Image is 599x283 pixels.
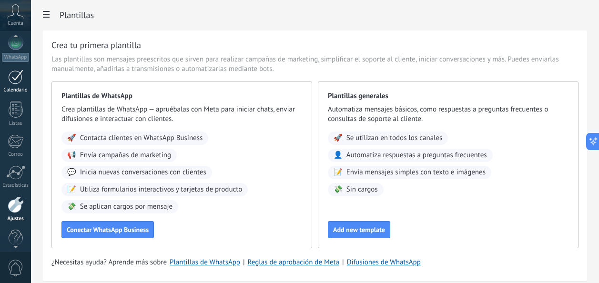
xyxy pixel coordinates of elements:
span: 👤 [334,151,343,160]
span: 📝 [334,168,343,177]
span: Plantillas de WhatsApp [61,91,302,101]
span: Automatiza respuestas a preguntas frecuentes [346,151,487,160]
div: Calendario [2,87,30,93]
h3: Crea tu primera plantilla [51,39,141,51]
span: Crea plantillas de WhatsApp — apruébalas con Meta para iniciar chats, enviar difusiones e interac... [61,105,302,124]
span: 📝 [67,185,76,194]
span: 💸 [334,185,343,194]
span: Cuenta [8,20,23,27]
span: Se utilizan en todos los canales [346,133,443,143]
a: Plantillas de WhatsApp [170,258,240,267]
span: Automatiza mensajes básicos, como respuestas a preguntas frecuentes o consultas de soporte al cli... [328,105,569,124]
button: Add new template [328,221,390,238]
span: 🚀 [67,133,76,143]
span: 💸 [67,202,76,212]
h2: Plantillas [60,6,587,25]
div: Listas [2,121,30,127]
span: Las plantillas son mensajes preescritos que sirven para realizar campañas de marketing, simplific... [51,55,579,74]
div: Estadísticas [2,182,30,189]
span: Sin cargos [346,185,378,194]
button: Conectar WhatsApp Business [61,221,154,238]
span: 📢 [67,151,76,160]
span: 💬 [67,168,76,177]
span: Conectar WhatsApp Business [67,226,149,233]
div: WhatsApp [2,53,29,62]
span: Envía mensajes simples con texto e imágenes [346,168,486,177]
span: Add new template [333,226,385,233]
span: Se aplican cargos por mensaje [80,202,173,212]
span: Utiliza formularios interactivos y tarjetas de producto [80,185,243,194]
div: Ajustes [2,216,30,222]
span: Inicia nuevas conversaciones con clientes [80,168,206,177]
div: | | [51,258,579,267]
a: Difusiones de WhatsApp [347,258,421,267]
span: 🚀 [334,133,343,143]
div: Correo [2,152,30,158]
span: Contacta clientes en WhatsApp Business [80,133,203,143]
span: ¿Necesitas ayuda? Aprende más sobre [51,258,167,267]
span: Plantillas generales [328,91,569,101]
span: Envía campañas de marketing [80,151,171,160]
a: Reglas de aprobación de Meta [248,258,340,267]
